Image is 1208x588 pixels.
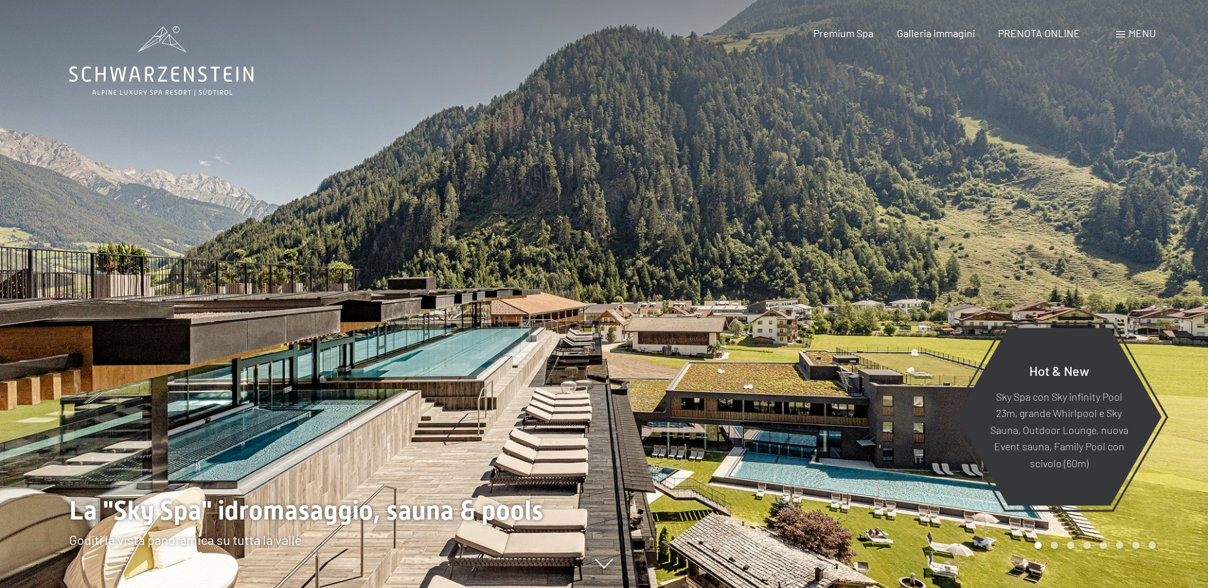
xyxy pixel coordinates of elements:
span: Hot & New [1029,362,1089,378]
div: Carousel Page 2 [1051,542,1058,549]
div: Carousel Pagination [1030,542,1156,549]
a: Galleria immagini [897,27,975,39]
span: Menu [1128,27,1156,39]
div: Carousel Page 6 [1116,542,1123,549]
div: Carousel Page 1 (Current Slide) [1034,542,1042,549]
p: Sky Spa con Sky infinity Pool 23m, grande Whirlpool e Sky Sauna, Outdoor Lounge, nuova Event saun... [988,388,1130,471]
a: Premium Spa [813,27,873,39]
div: Carousel Page 8 [1149,542,1156,549]
div: Carousel Page 7 [1132,542,1140,549]
a: PRENOTA ONLINE [998,27,1080,39]
div: Carousel Page 5 [1100,542,1107,549]
div: Carousel Page 3 [1067,542,1074,549]
a: Hot & New Sky Spa con Sky infinity Pool 23m, grande Whirlpool e Sky Sauna, Outdoor Lounge, nuova ... [956,327,1162,506]
div: Carousel Page 4 [1083,542,1091,549]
